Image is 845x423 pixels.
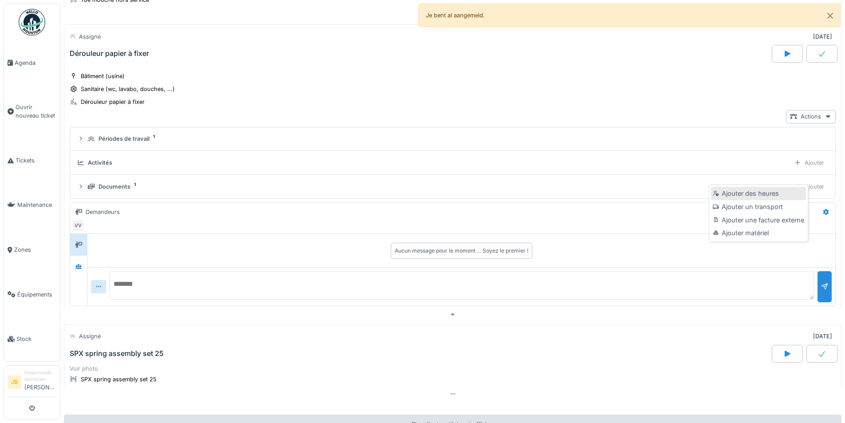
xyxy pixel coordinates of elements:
[81,85,175,93] div: Sanitaire (wc, lavabo, douches, ...)
[711,226,806,240] div: Ajouter matériel
[24,369,56,383] div: Responsable technicien
[98,182,130,191] div: Documents
[395,247,528,255] div: Aucun message pour le moment … Soyez le premier !
[86,208,120,216] div: Demandeurs
[17,201,56,209] span: Maintenance
[16,103,56,120] span: Ouvrir nouveau ticket
[72,219,84,232] div: VV
[418,4,841,27] div: Je bent al aangemeld.
[813,332,832,340] div: [DATE]
[17,290,56,299] span: Équipements
[790,156,828,169] div: Ajouter
[70,49,149,58] div: Dérouleur papier à fixer
[88,158,112,167] div: Activités
[79,32,101,41] div: Assigné
[14,245,56,254] span: Zones
[786,110,836,123] div: Actions
[16,156,56,165] span: Tickets
[16,335,56,343] span: Stock
[790,180,828,193] div: Ajouter
[8,376,21,389] li: JB
[81,375,157,383] div: SPX spring assembly set 25
[820,4,840,28] button: Close
[813,32,832,41] div: [DATE]
[70,349,164,358] div: SPX spring assembly set 25
[711,187,806,200] div: Ajouter des heures
[711,213,806,227] div: Ajouter une facture externe
[19,9,45,36] img: Badge_color-CXgf-gQk.svg
[81,72,125,80] div: Bâtiment (usine)
[70,364,836,373] div: Voir photo
[74,178,832,195] summary: Documents1Ajouter
[81,98,145,106] div: Dérouleur papier à fixer
[74,154,832,171] summary: ActivitésAjouter
[711,200,806,213] div: Ajouter un transport
[79,332,101,340] div: Assigné
[98,134,149,143] div: Périodes de travail
[74,131,832,147] summary: Périodes de travail1
[24,369,56,395] li: [PERSON_NAME]
[15,59,56,67] span: Agenda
